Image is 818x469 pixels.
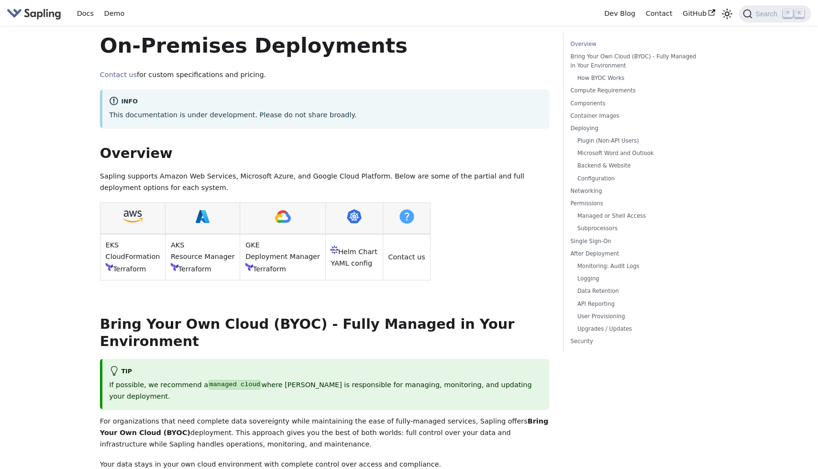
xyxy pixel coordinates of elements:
[100,69,550,81] p: for custom specifications and pricing.
[752,10,783,18] span: Search
[100,171,550,194] p: Sapling supports Amazon Web Services, Microsoft Azure, and Google Cloud Platform. Below are some ...
[331,246,338,254] img: Helm
[577,212,697,221] a: Managed or Shell Access
[577,74,697,83] a: How BYOC Works
[571,124,700,133] a: Deploying
[571,40,700,49] a: Overview
[275,210,291,223] img: GCP
[571,337,700,346] a: Security
[571,237,700,246] a: Single Sign-On
[577,262,697,271] a: Monitoring: Audit Logs
[106,263,113,271] img: Terraform
[7,7,65,21] a: Sapling.ai
[577,136,697,145] a: Plugin (Non-API Users)
[240,234,325,280] td: GKE Deployment Manager Terraform
[109,366,542,378] div: tip
[72,6,99,21] a: Docs
[677,6,720,21] a: GitHub
[571,99,700,108] a: Components
[571,199,700,208] a: Permissions
[577,174,697,183] a: Configuration
[100,417,549,436] strong: Bring Your Own Cloud (BYOC)
[99,6,130,21] a: Demo
[325,234,383,280] td: Helm Chart YAML config
[571,249,700,258] a: After Deployment
[383,234,431,280] td: Contact us
[109,380,542,402] p: If possible, we recommend a where [PERSON_NAME] is responsible for managing, monitoring, and upda...
[739,5,811,22] button: Search (Command+K)
[577,161,697,170] a: Backend & Website
[123,211,143,223] img: AWS
[571,187,700,196] a: Networking
[100,316,550,350] h2: Bring Your Own Cloud (BYOC) - Fully Managed in Your Environment
[571,112,700,121] a: Container Images
[100,416,550,450] p: For organizations that need complete data sovereignty while maintaining the ease of fully-managed...
[720,7,734,21] button: Switch between dark and light mode (currently light mode)
[577,312,697,321] a: User Provisioning
[100,71,137,78] a: Contact us
[577,224,697,233] a: Subprocessors
[100,33,550,58] h1: On-Premises Deployments
[171,263,178,271] img: Terraform
[7,7,61,21] img: Sapling.ai
[398,208,415,225] img: Kubernetes
[109,96,542,108] div: info
[100,234,165,280] td: EKS CloudFormation Terraform
[347,209,362,223] img: Kubernetes
[208,380,261,390] code: managed cloud
[783,9,793,18] kbd: ⌘
[109,110,542,121] p: This documentation is under development. Please do not share broadly.
[599,6,640,21] a: Dev Blog
[577,149,697,158] a: Microsoft Word and Outlook
[577,300,697,309] a: API Reporting
[795,9,804,18] kbd: K
[577,287,697,296] a: Data Retention
[196,210,210,223] img: Azure
[571,52,700,70] a: Bring Your Own Cloud (BYOC) - Fully Managed in Your Environment
[577,324,697,334] a: Upgrades / Updates
[166,234,240,280] td: AKS Resource Manager Terraform
[641,6,678,21] a: Contact
[245,263,253,271] img: Terraform
[100,145,550,162] h2: Overview
[577,274,697,283] a: Logging
[571,86,700,95] a: Compute Requirements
